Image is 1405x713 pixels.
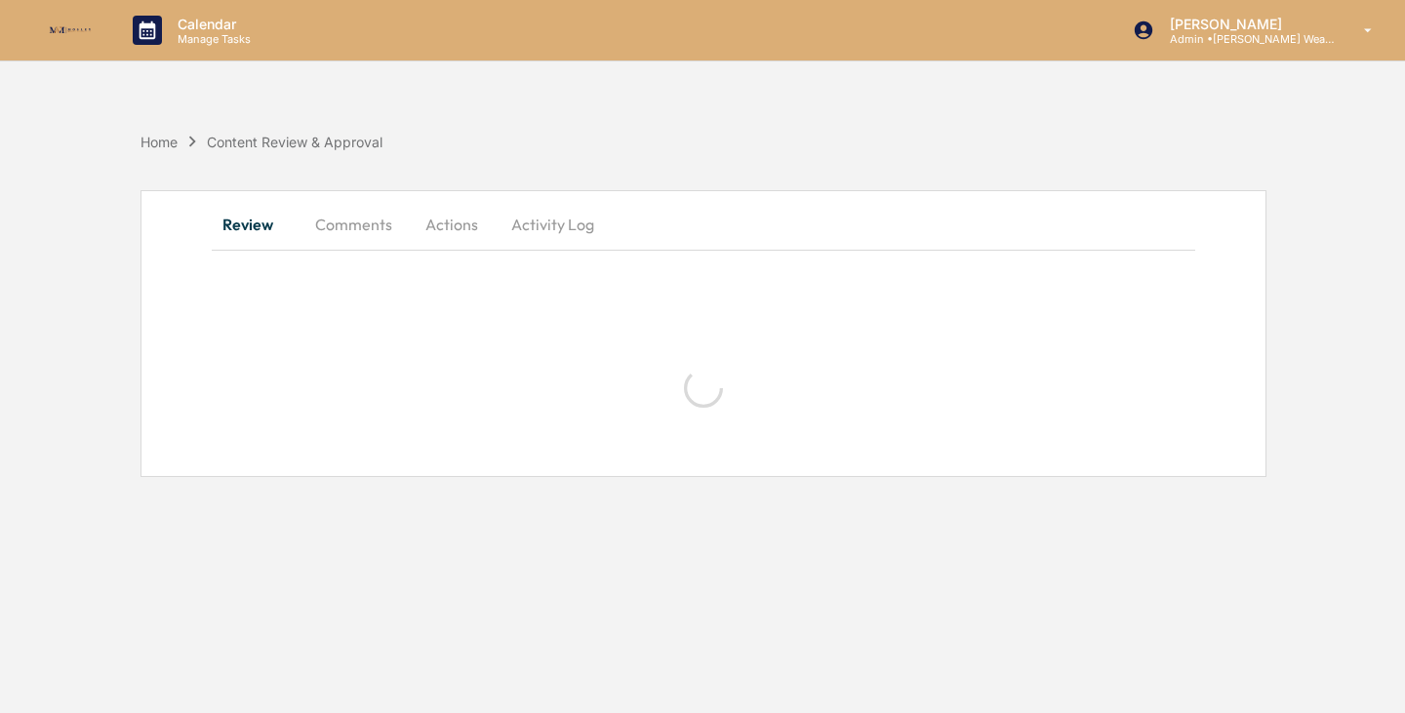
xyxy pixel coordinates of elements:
[162,32,261,46] p: Manage Tasks
[1154,16,1336,32] p: [PERSON_NAME]
[300,201,408,248] button: Comments
[496,201,610,248] button: Activity Log
[212,201,300,248] button: Review
[140,134,178,150] div: Home
[1154,32,1336,46] p: Admin • [PERSON_NAME] Wealth
[47,24,94,37] img: logo
[408,201,496,248] button: Actions
[162,16,261,32] p: Calendar
[212,201,1195,248] div: secondary tabs example
[207,134,382,150] div: Content Review & Approval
